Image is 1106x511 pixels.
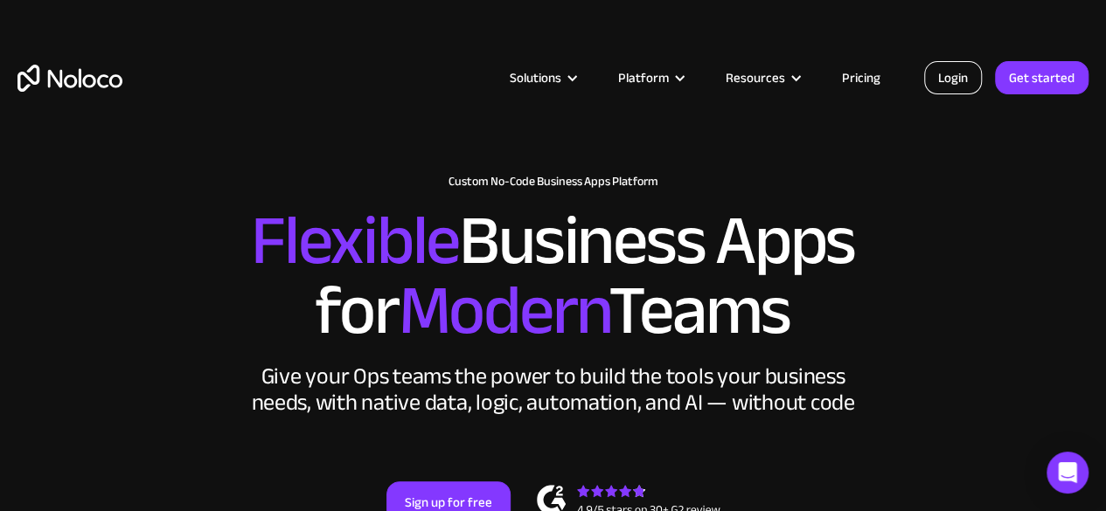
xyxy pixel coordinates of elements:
h2: Business Apps for Teams [17,206,1089,346]
div: Platform [596,66,704,89]
div: Solutions [510,66,561,89]
h1: Custom No-Code Business Apps Platform [17,175,1089,189]
a: Login [924,61,982,94]
div: Resources [704,66,820,89]
div: Resources [726,66,785,89]
a: Get started [995,61,1089,94]
span: Modern [398,245,609,376]
div: Platform [618,66,669,89]
div: Solutions [488,66,596,89]
div: Give your Ops teams the power to build the tools your business needs, with native data, logic, au... [247,363,859,416]
span: Flexible [251,176,459,306]
a: Pricing [820,66,902,89]
a: home [17,65,122,92]
div: Open Intercom Messenger [1047,452,1089,494]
